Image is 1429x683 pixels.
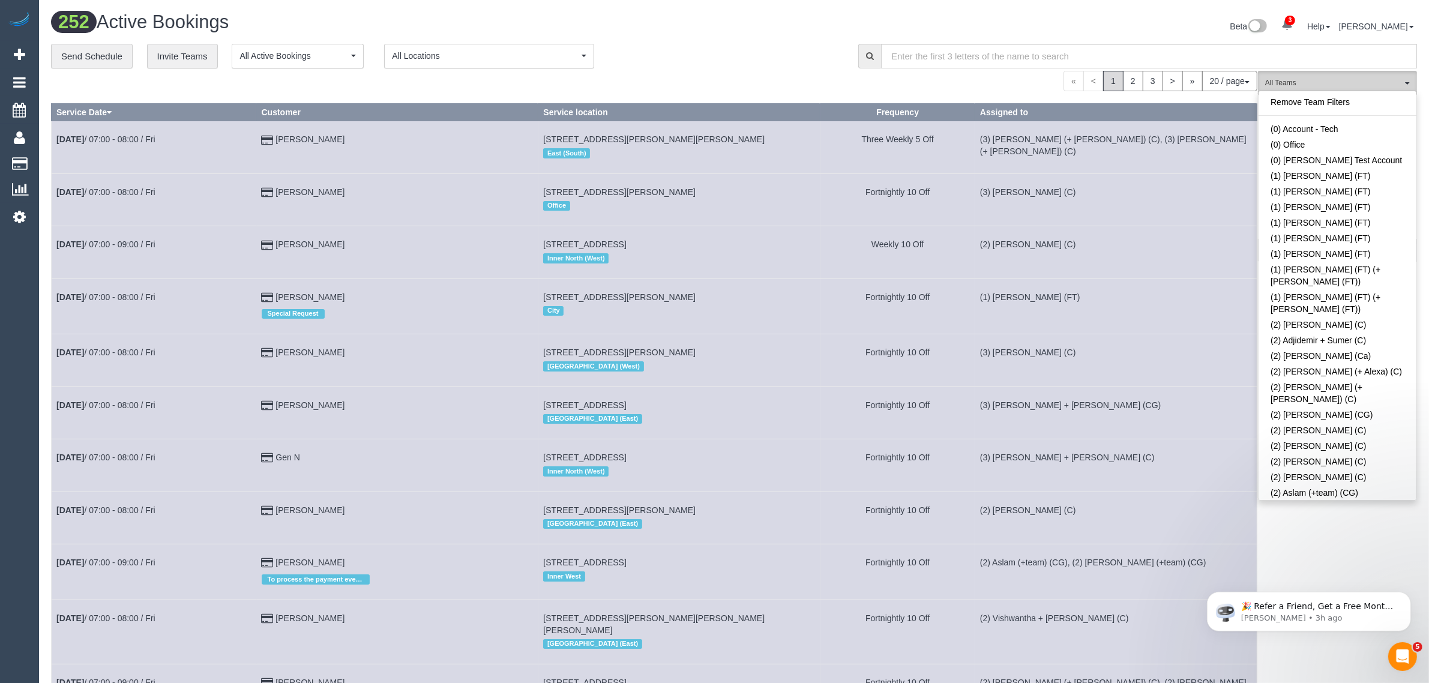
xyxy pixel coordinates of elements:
[538,173,820,226] td: Service location
[1247,19,1267,35] img: New interface
[51,44,133,69] a: Send Schedule
[543,361,643,371] span: [GEOGRAPHIC_DATA] (West)
[52,600,257,664] td: Schedule date
[975,173,1257,226] td: Assigned to
[52,226,257,278] td: Schedule date
[1182,71,1203,91] a: »
[1259,348,1416,364] a: (2) [PERSON_NAME] (Ca)
[543,505,696,515] span: [STREET_ADDRESS][PERSON_NAME]
[1259,184,1416,199] a: (1) [PERSON_NAME] (FT)
[820,121,975,173] td: Frequency
[256,173,538,226] td: Customer
[1259,289,1416,317] a: (1) [PERSON_NAME] (FT) (+[PERSON_NAME] (FT))
[256,600,538,664] td: Customer
[975,600,1257,664] td: Assigned to
[1388,642,1417,671] iframe: Intercom live chat
[1259,379,1416,407] a: (2) [PERSON_NAME] (+ [PERSON_NAME]) (C)
[51,11,97,33] span: 252
[1259,199,1416,215] a: (1) [PERSON_NAME] (FT)
[543,516,815,532] div: Location
[820,278,975,334] td: Frequency
[1259,94,1416,110] a: Remove Team Filters
[256,544,538,600] td: Customer
[820,544,975,600] td: Frequency
[52,334,257,387] td: Schedule date
[56,292,155,302] a: [DATE]/ 07:00 - 08:00 / Fri
[820,600,975,664] td: Frequency
[56,187,84,197] b: [DATE]
[543,134,765,144] span: [STREET_ADDRESS][PERSON_NAME][PERSON_NAME]
[543,466,609,476] span: Inner North (West)
[820,387,975,439] td: Frequency
[147,44,218,69] a: Invite Teams
[1259,121,1416,137] a: (0) Account - Tech
[543,568,815,584] div: Location
[52,492,257,544] td: Schedule date
[1189,567,1429,651] iframe: Intercom notifications message
[1259,454,1416,469] a: (2) [PERSON_NAME] (C)
[262,293,274,302] i: Credit Card Payment
[820,173,975,226] td: Frequency
[543,148,590,158] span: East (South)
[543,187,696,197] span: [STREET_ADDRESS][PERSON_NAME]
[56,558,84,567] b: [DATE]
[1259,262,1416,289] a: (1) [PERSON_NAME] (FT) (+[PERSON_NAME] (FT))
[1202,71,1257,91] button: 20 / page
[820,439,975,492] td: Frequency
[975,278,1257,334] td: Assigned to
[543,292,696,302] span: [STREET_ADDRESS][PERSON_NAME]
[543,453,626,462] span: [STREET_ADDRESS]
[262,241,274,250] i: Credit Card Payment
[256,387,538,439] td: Customer
[820,334,975,387] td: Frequency
[275,558,344,567] a: [PERSON_NAME]
[543,639,642,649] span: [GEOGRAPHIC_DATA] (East)
[256,226,538,278] td: Customer
[975,104,1257,121] th: Assigned to
[239,50,348,62] span: All Active Bookings
[543,519,642,529] span: [GEOGRAPHIC_DATA] (East)
[1259,485,1416,501] a: (2) Aslam (+team) (CG)
[262,559,274,567] i: Credit Card Payment
[543,411,815,427] div: Location
[975,121,1257,173] td: Assigned to
[275,613,344,623] a: [PERSON_NAME]
[1063,71,1257,91] nav: Pagination navigation
[56,453,84,462] b: [DATE]
[1259,230,1416,246] a: (1) [PERSON_NAME] (FT)
[1230,22,1268,31] a: Beta
[1259,215,1416,230] a: (1) [PERSON_NAME] (FT)
[543,613,765,635] span: [STREET_ADDRESS][PERSON_NAME][PERSON_NAME][PERSON_NAME]
[543,558,626,567] span: [STREET_ADDRESS]
[56,505,84,515] b: [DATE]
[56,187,155,197] a: [DATE]/ 07:00 - 08:00 / Fri
[56,453,155,462] a: [DATE]/ 07:00 - 08:00 / Fri
[262,454,274,462] i: Credit Card Payment
[262,574,370,584] span: To process the payment every 16th of the month
[52,387,257,439] td: Schedule date
[56,134,155,144] a: [DATE]/ 07:00 - 08:00 / Fri
[538,121,820,173] td: Service location
[543,303,815,319] div: Location
[538,226,820,278] td: Service location
[538,387,820,439] td: Service location
[1143,71,1163,91] a: 3
[543,463,815,479] div: Location
[1259,246,1416,262] a: (1) [PERSON_NAME] (FT)
[543,201,570,211] span: Office
[538,104,820,121] th: Service location
[275,400,344,410] a: [PERSON_NAME]
[275,348,344,357] a: [PERSON_NAME]
[56,239,84,249] b: [DATE]
[1285,16,1295,25] span: 3
[1259,423,1416,438] a: (2) [PERSON_NAME] (C)
[52,544,257,600] td: Schedule date
[7,12,31,29] img: Automaid Logo
[256,104,538,121] th: Customer
[56,348,84,357] b: [DATE]
[256,439,538,492] td: Customer
[384,44,594,68] ol: All Locations
[543,358,815,374] div: Location
[256,492,538,544] td: Customer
